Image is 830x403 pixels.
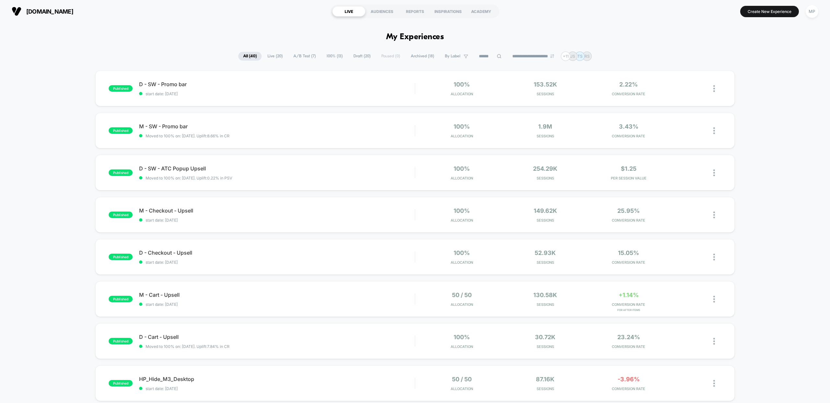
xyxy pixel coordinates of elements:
[454,165,470,172] span: 100%
[533,165,557,172] span: 254.29k
[386,32,444,42] h1: My Experiences
[618,249,639,256] span: 15.05%
[534,207,557,214] span: 149.62k
[139,334,415,340] span: D - Cart - Upsell
[561,52,570,61] div: + 11
[322,52,348,61] span: 100% ( 13 )
[806,5,818,18] div: MP
[139,81,415,87] span: D - SW - Promo bar
[451,344,473,349] span: Allocation
[445,54,460,59] span: By Label
[139,249,415,256] span: D - Checkout - Upsell
[505,260,585,265] span: Sessions
[588,260,669,265] span: CONVERSION RATE
[146,133,230,138] span: Moved to 100% on: [DATE] . Uplift: 8.66% in CR
[536,376,554,383] span: 87.16k
[238,52,262,61] span: All ( 40 )
[139,207,415,214] span: M - Checkout - Upsell
[454,334,470,340] span: 100%
[432,6,465,17] div: INSPIRATIONS
[109,254,133,260] span: published
[454,123,470,130] span: 100%
[538,123,552,130] span: 1.9M
[139,123,415,130] span: M - SW - Promo bar
[349,52,375,61] span: Draft ( 20 )
[139,386,415,391] span: start date: [DATE]
[713,212,715,218] img: close
[139,302,415,307] span: start date: [DATE]
[570,54,575,59] p: JS
[465,6,498,17] div: ACADEMY
[617,334,640,340] span: 23.24%
[146,344,230,349] span: Moved to 100% on: [DATE] . Uplift: 7.84% in CR
[454,81,470,88] span: 100%
[109,169,133,176] span: published
[109,127,133,134] span: published
[505,218,585,223] span: Sessions
[588,218,669,223] span: CONVERSION RATE
[713,85,715,92] img: close
[505,92,585,96] span: Sessions
[505,134,585,138] span: Sessions
[109,212,133,218] span: published
[452,376,472,383] span: 50 / 50
[451,302,473,307] span: Allocation
[713,338,715,345] img: close
[535,334,555,340] span: 30.72k
[588,386,669,391] span: CONVERSION RATE
[588,308,669,312] span: for After Items
[550,54,554,58] img: end
[398,6,432,17] div: REPORTS
[454,249,470,256] span: 100%
[619,81,638,88] span: 2.22%
[452,292,472,298] span: 50 / 50
[139,260,415,265] span: start date: [DATE]
[617,207,640,214] span: 25.95%
[577,54,583,59] p: TS
[585,54,590,59] p: RS
[451,218,473,223] span: Allocation
[454,207,470,214] span: 100%
[109,380,133,386] span: published
[534,81,557,88] span: 153.52k
[406,52,439,61] span: Archived ( 18 )
[713,296,715,303] img: close
[451,260,473,265] span: Allocation
[713,169,715,176] img: close
[619,292,639,298] span: +1.14%
[505,302,585,307] span: Sessions
[365,6,398,17] div: AUDIENCES
[109,296,133,302] span: published
[804,5,820,18] button: MP
[109,338,133,344] span: published
[263,52,288,61] span: Live ( 20 )
[139,165,415,172] span: D - SW - ATC Popup Upsell
[713,254,715,260] img: close
[146,176,232,180] span: Moved to 100% on: [DATE] . Uplift: 0.22% in PSV
[588,134,669,138] span: CONVERSION RATE
[451,176,473,180] span: Allocation
[621,165,636,172] span: $1.25
[588,176,669,180] span: PER SESSION VALUE
[533,292,557,298] span: 130.58k
[139,292,415,298] span: M - Cart - Upsell
[451,92,473,96] span: Allocation
[451,386,473,391] span: Allocation
[505,176,585,180] span: Sessions
[619,123,638,130] span: 3.43%
[12,6,21,16] img: Visually logo
[139,218,415,223] span: start date: [DATE]
[588,92,669,96] span: CONVERSION RATE
[139,376,415,382] span: HP_Hide_M3_Desktop
[26,8,73,15] span: [DOMAIN_NAME]
[588,302,669,307] span: CONVERSION RATE
[618,376,640,383] span: -3.96%
[505,386,585,391] span: Sessions
[10,6,75,17] button: [DOMAIN_NAME]
[740,6,799,17] button: Create New Experience
[109,85,133,92] span: published
[713,380,715,387] img: close
[535,249,556,256] span: 52.93k
[505,344,585,349] span: Sessions
[332,6,365,17] div: LIVE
